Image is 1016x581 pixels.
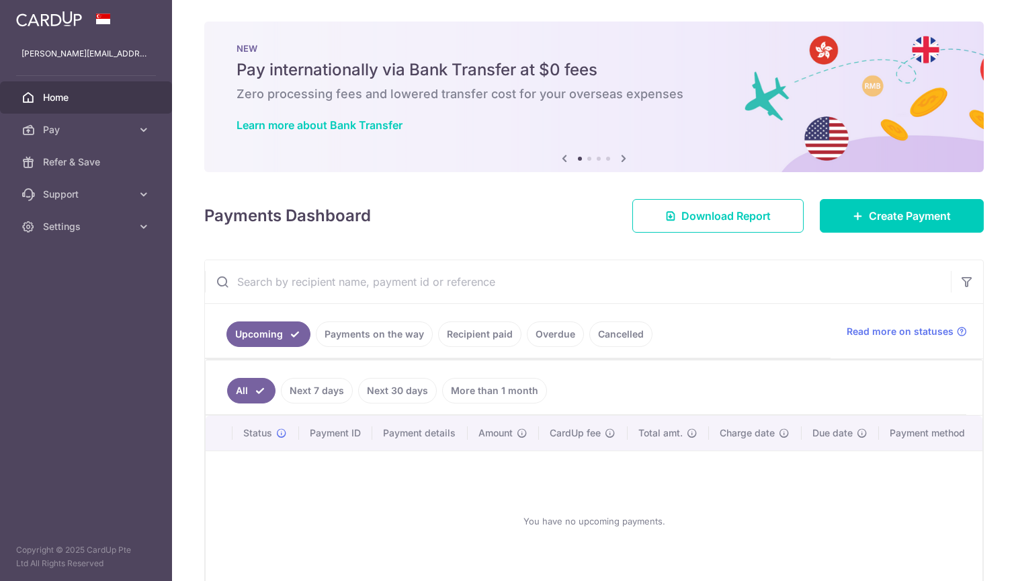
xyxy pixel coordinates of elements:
span: Charge date [720,426,775,440]
a: Create Payment [820,199,984,233]
span: Create Payment [869,208,951,224]
span: Due date [812,426,853,440]
img: Bank transfer banner [204,22,984,172]
span: Settings [43,220,132,233]
span: CardUp fee [550,426,601,440]
a: More than 1 month [442,378,547,403]
a: Download Report [632,199,804,233]
span: Total amt. [638,426,683,440]
div: You have no upcoming payments. [222,462,966,580]
a: Cancelled [589,321,652,347]
a: All [227,378,276,403]
span: Refer & Save [43,155,132,169]
a: Recipient paid [438,321,521,347]
a: Next 7 days [281,378,353,403]
input: Search by recipient name, payment id or reference [205,260,951,303]
a: Payments on the way [316,321,433,347]
th: Payment details [372,416,468,451]
span: Status [243,426,272,440]
p: [PERSON_NAME][EMAIL_ADDRESS][DOMAIN_NAME] [22,47,151,61]
a: Learn more about Bank Transfer [237,118,403,132]
a: Upcoming [226,321,310,347]
span: Amount [478,426,513,440]
h6: Zero processing fees and lowered transfer cost for your overseas expenses [237,86,951,102]
p: NEW [237,43,951,54]
a: Read more on statuses [847,325,967,338]
h4: Payments Dashboard [204,204,371,228]
th: Payment method [879,416,982,451]
h5: Pay internationally via Bank Transfer at $0 fees [237,59,951,81]
span: Download Report [681,208,771,224]
a: Next 30 days [358,378,437,403]
a: Overdue [527,321,584,347]
span: Support [43,188,132,201]
img: CardUp [16,11,82,27]
span: Pay [43,123,132,137]
span: Read more on statuses [847,325,954,338]
th: Payment ID [299,416,372,451]
span: Home [43,91,132,104]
